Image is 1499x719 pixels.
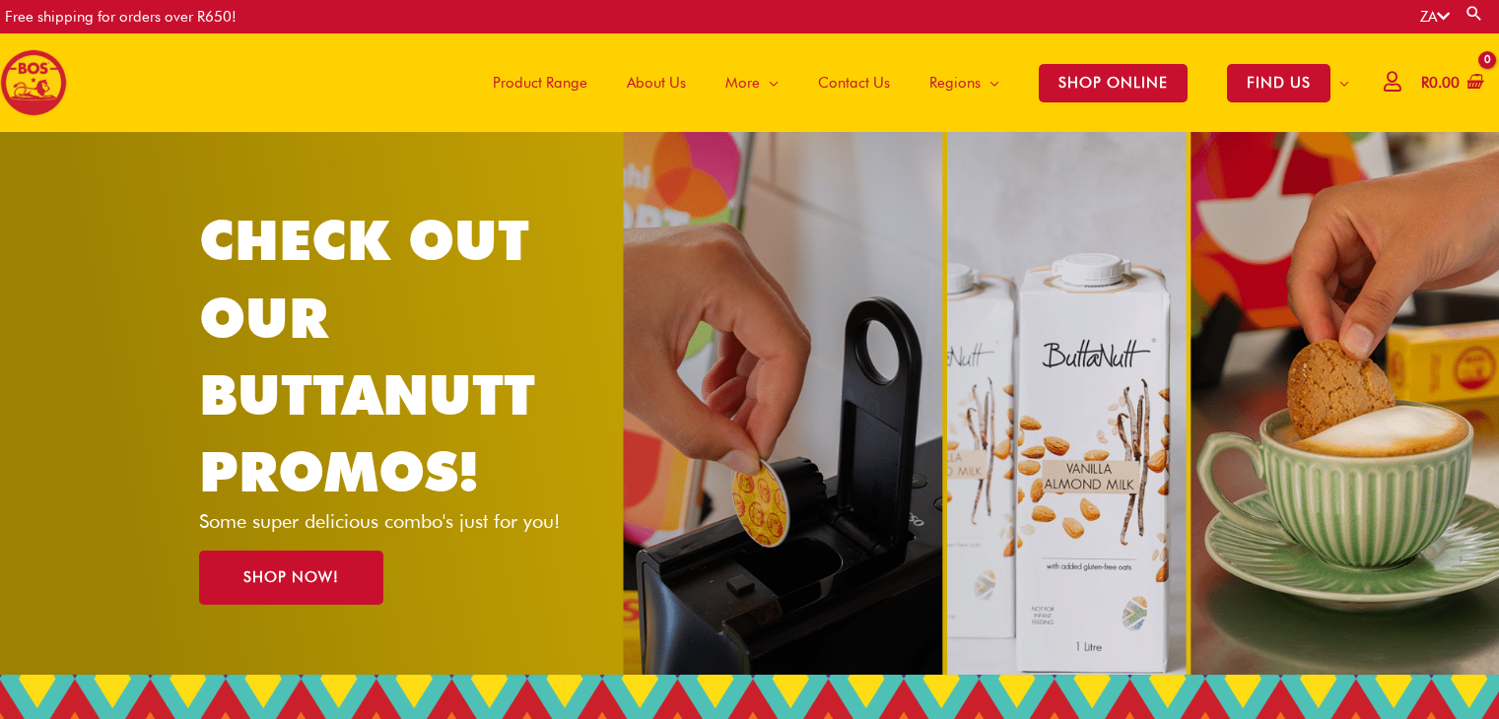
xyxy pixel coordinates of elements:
span: SHOP ONLINE [1039,64,1188,102]
a: Contact Us [798,33,910,132]
a: Search button [1465,4,1484,23]
span: R [1421,74,1429,92]
span: SHOP NOW! [243,570,339,585]
span: FIND US [1227,64,1330,102]
nav: Site Navigation [458,33,1369,132]
a: SHOP ONLINE [1019,33,1207,132]
a: More [706,33,798,132]
span: Regions [929,53,981,112]
a: About Us [607,33,706,132]
p: Some super delicious combo's just for you! [199,511,594,531]
span: More [725,53,760,112]
span: Product Range [493,53,587,112]
a: Product Range [473,33,607,132]
a: CHECK OUT OUR BUTTANUTT PROMOS! [199,207,535,504]
a: SHOP NOW! [199,551,383,605]
a: View Shopping Cart, empty [1417,61,1484,105]
bdi: 0.00 [1421,74,1460,92]
span: Contact Us [818,53,890,112]
span: About Us [627,53,686,112]
a: ZA [1420,8,1450,26]
a: Regions [910,33,1019,132]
